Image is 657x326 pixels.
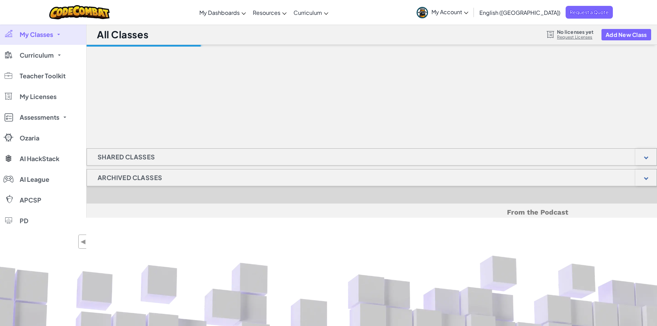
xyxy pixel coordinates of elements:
[293,9,322,16] span: Curriculum
[20,73,66,79] span: Teacher Toolkit
[20,31,53,38] span: My Classes
[199,9,240,16] span: My Dashboards
[20,93,57,100] span: My Licenses
[253,9,280,16] span: Resources
[601,29,651,40] button: Add New Class
[175,207,568,218] h5: From the Podcast
[20,114,59,120] span: Assessments
[49,5,110,19] img: CodeCombat logo
[476,3,564,22] a: English ([GEOGRAPHIC_DATA])
[20,176,49,182] span: AI League
[413,1,472,23] a: My Account
[417,7,428,18] img: avatar
[97,28,148,41] h1: All Classes
[290,3,332,22] a: Curriculum
[249,3,290,22] a: Resources
[20,52,54,58] span: Curriculum
[20,156,59,162] span: AI HackStack
[196,3,249,22] a: My Dashboards
[20,135,39,141] span: Ozaria
[431,8,468,16] span: My Account
[87,169,173,186] h1: Archived Classes
[80,237,86,247] span: ◀
[87,148,166,166] h1: Shared Classes
[557,29,594,34] span: No licenses yet
[479,9,560,16] span: English ([GEOGRAPHIC_DATA])
[566,6,613,19] a: Request a Quote
[557,34,594,40] a: Request Licenses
